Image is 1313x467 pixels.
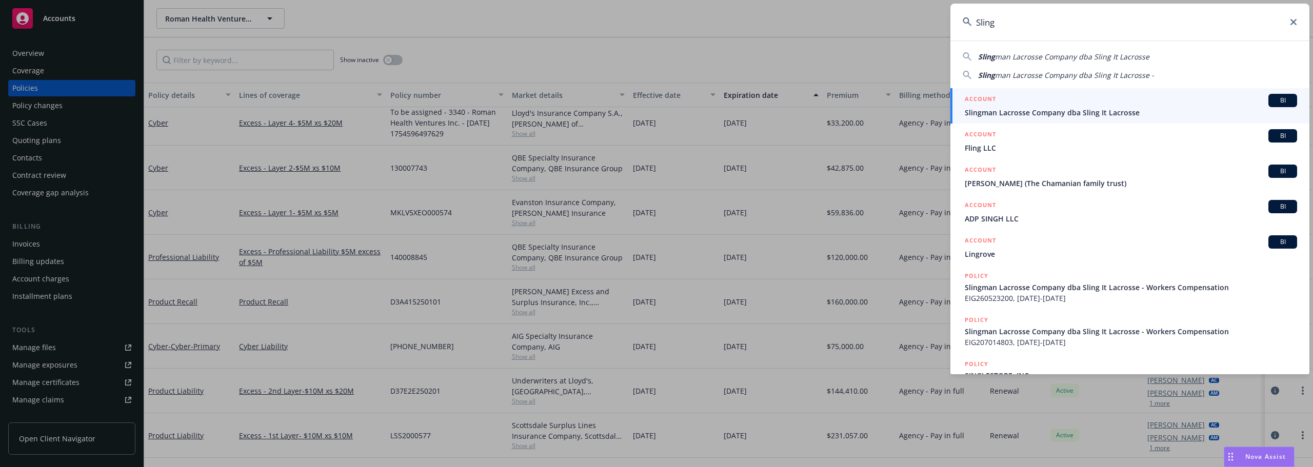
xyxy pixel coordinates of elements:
[965,370,1297,381] span: SINGLESTORE, INC
[1245,452,1286,461] span: Nova Assist
[965,326,1297,337] span: Slingman Lacrosse Company dba Sling It Lacrosse - Workers Compensation
[965,165,996,177] h5: ACCOUNT
[950,88,1309,124] a: ACCOUNTBISlingman Lacrosse Company dba Sling It Lacrosse
[965,107,1297,118] span: Slingman Lacrosse Company dba Sling It Lacrosse
[950,309,1309,353] a: POLICYSlingman Lacrosse Company dba Sling It Lacrosse - Workers CompensationEIG207014803, [DATE]-...
[965,200,996,212] h5: ACCOUNT
[965,359,988,369] h5: POLICY
[950,159,1309,194] a: ACCOUNTBI[PERSON_NAME] (The Chamanian family trust)
[978,52,995,62] span: Sling
[978,70,995,80] span: Sling
[965,143,1297,153] span: Fling LLC
[995,52,1149,62] span: man Lacrosse Company dba Sling It Lacrosse
[1224,446,1295,467] button: Nova Assist
[1272,167,1293,176] span: BI
[950,4,1309,40] input: Search...
[950,124,1309,159] a: ACCOUNTBIFling LLC
[1272,202,1293,211] span: BI
[965,178,1297,189] span: [PERSON_NAME] (The Chamanian family trust)
[1224,447,1237,466] div: Drag to move
[950,230,1309,265] a: ACCOUNTBILingrove
[965,235,996,248] h5: ACCOUNT
[1272,96,1293,105] span: BI
[965,282,1297,293] span: Slingman Lacrosse Company dba Sling It Lacrosse - Workers Compensation
[950,265,1309,309] a: POLICYSlingman Lacrosse Company dba Sling It Lacrosse - Workers CompensationEIG260523200, [DATE]-...
[965,213,1297,224] span: ADP SINGH LLC
[965,293,1297,303] span: EIG260523200, [DATE]-[DATE]
[950,194,1309,230] a: ACCOUNTBIADP SINGH LLC
[965,94,996,106] h5: ACCOUNT
[965,337,1297,348] span: EIG207014803, [DATE]-[DATE]
[965,315,988,325] h5: POLICY
[995,70,1154,80] span: man Lacrosse Company dba Sling It Lacrosse -
[1272,237,1293,247] span: BI
[965,249,1297,259] span: Lingrove
[950,353,1309,397] a: POLICYSINGLESTORE, INC
[965,271,988,281] h5: POLICY
[965,129,996,141] h5: ACCOUNT
[1272,131,1293,140] span: BI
